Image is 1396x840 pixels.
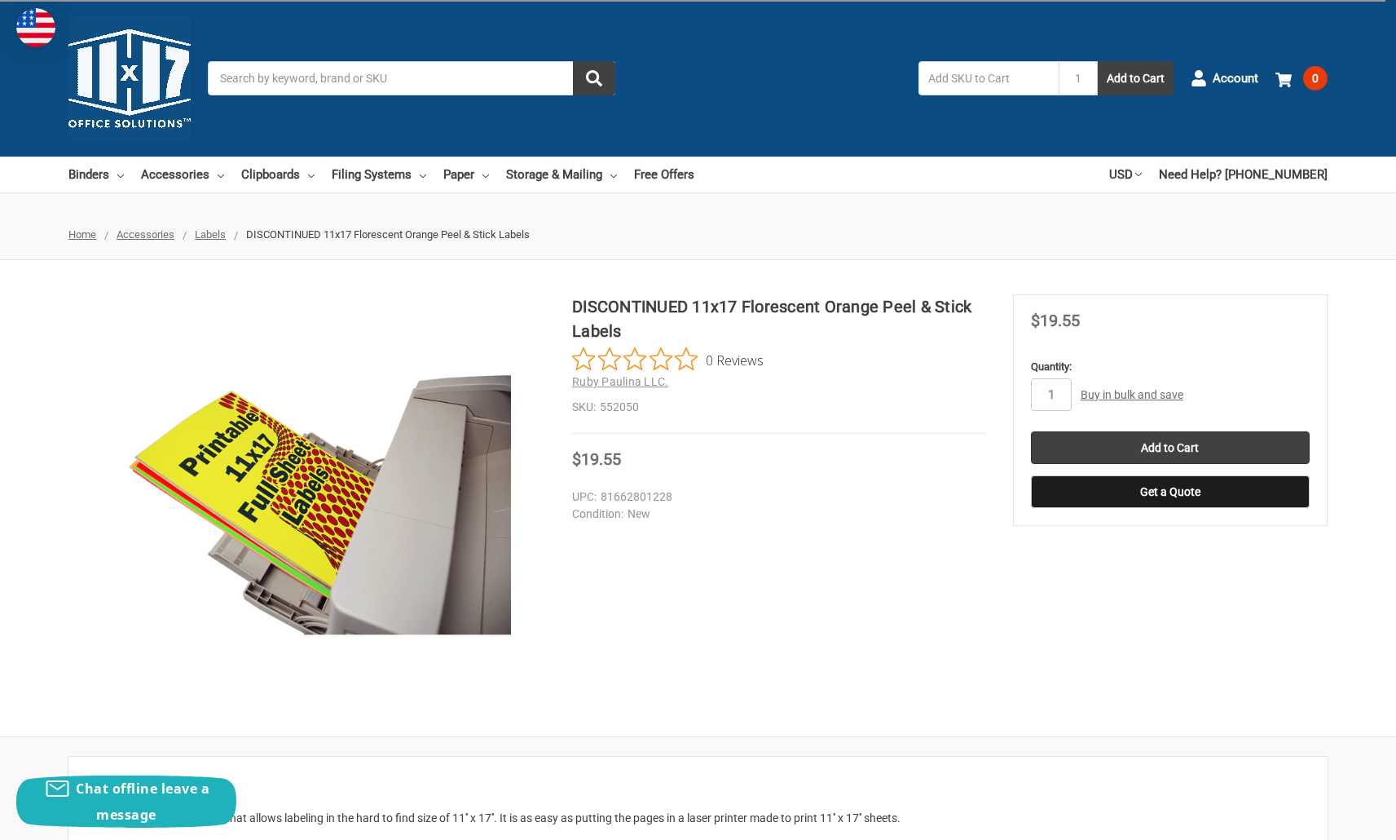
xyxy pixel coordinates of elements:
[117,228,174,241] a: Accessories
[86,774,1310,798] h2: Description
[634,157,694,192] a: Free Offers
[332,157,426,192] a: Filing Systems
[1031,475,1310,508] button: Get a Quote
[1109,157,1142,192] a: USD
[68,157,124,192] a: Binders
[1213,69,1258,88] span: Account
[246,228,530,241] span: DISCONTINUED 11x17 Florescent Orange Peel & Stick Labels
[1262,796,1396,840] iframe: Google Customer Reviews
[918,61,1059,95] input: Add SKU to Cart
[1031,359,1310,375] label: Quantity:
[572,449,621,469] span: $19.55
[1098,61,1174,95] button: Add to Cart
[68,228,96,241] a: Home
[103,294,511,702] img: 11x17 Florescent Orange Peel & Stick Labels
[572,506,623,523] dt: Condition:
[572,375,668,388] a: Ruby Paulina LLC.
[572,294,986,343] h1: DISCONTINUED 11x17 Florescent Orange Peel & Stick Labels
[68,17,191,139] img: 11x17.com
[706,347,764,372] span: 0 Reviews
[195,228,226,241] a: Labels
[506,157,617,192] a: Storage & Mailing
[1191,57,1258,99] a: Account
[241,157,315,192] a: Clipboards
[572,399,986,416] dd: 552050
[141,157,224,192] a: Accessories
[1303,66,1328,91] span: 0
[76,780,209,824] span: Chat offline leave a message
[1159,157,1328,192] a: Need Help? [PHONE_NUMBER]
[572,489,597,506] dt: UPC:
[572,489,979,506] dd: 81662801228
[86,810,1310,827] div: This is a peel and stick label that allows labeling in the hard to find size of 11'' x 17''. It i...
[16,8,55,47] img: duty and tax information for United States
[208,61,615,95] input: Search by keyword, brand or SKU
[572,347,764,372] button: Rated 0 out of 5 stars from 0 reviews. Jump to reviews.
[572,506,979,523] dd: New
[572,399,596,416] dt: SKU:
[443,157,489,192] a: Paper
[1031,431,1310,464] input: Add to Cart
[1081,388,1183,401] a: Buy in bulk and save
[1031,311,1080,330] span: $19.55
[16,776,236,828] button: Chat offline leave a message
[1275,57,1328,99] a: 0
